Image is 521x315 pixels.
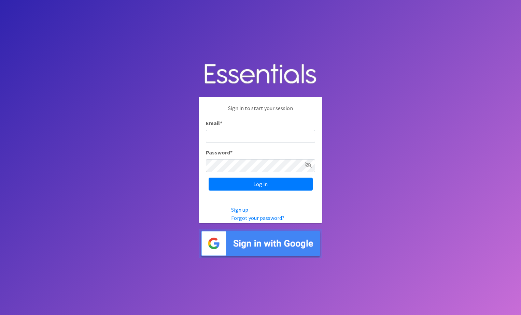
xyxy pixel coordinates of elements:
label: Email [206,119,222,127]
abbr: required [230,149,233,156]
label: Password [206,148,233,156]
input: Log in [209,178,313,191]
img: Sign in with Google [199,229,322,258]
a: Sign up [231,206,248,213]
p: Sign in to start your session [206,104,315,119]
img: Human Essentials [199,57,322,92]
abbr: required [220,120,222,126]
a: Forgot your password? [231,214,284,221]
